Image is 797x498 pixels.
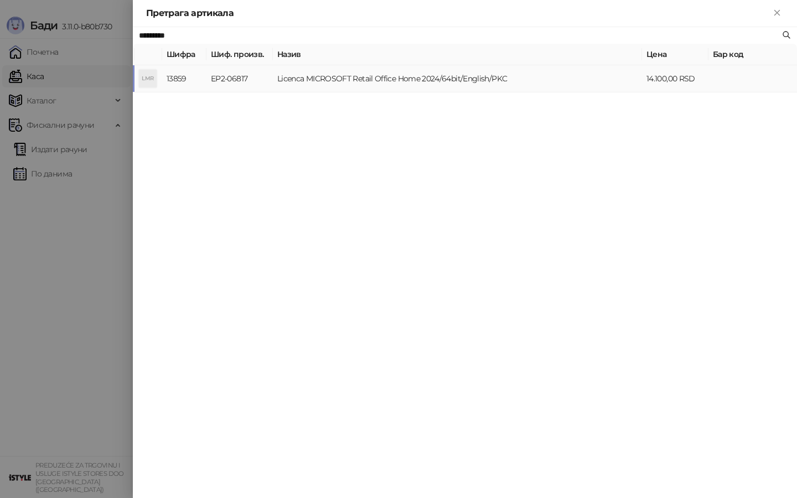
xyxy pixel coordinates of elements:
[206,65,273,92] td: EP2-06817
[146,7,770,20] div: Претрага артикала
[162,65,206,92] td: 13859
[206,44,273,65] th: Шиф. произв.
[708,44,797,65] th: Бар код
[770,7,784,20] button: Close
[642,65,708,92] td: 14.100,00 RSD
[162,44,206,65] th: Шифра
[273,44,642,65] th: Назив
[139,70,157,87] div: LMR
[273,65,642,92] td: Licenca MICROSOFT Retail Office Home 2024/64bit/English/PKC
[642,44,708,65] th: Цена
